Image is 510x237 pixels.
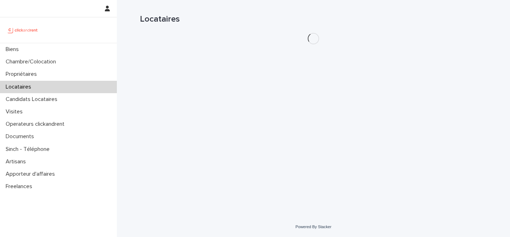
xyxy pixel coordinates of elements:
[6,23,40,37] img: UCB0brd3T0yccxBKYDjQ
[3,121,70,128] p: Operateurs clickandrent
[3,183,38,190] p: Freelances
[3,146,55,153] p: Sinch - Téléphone
[3,46,24,53] p: Biens
[3,96,63,103] p: Candidats Locataires
[3,171,61,177] p: Apporteur d'affaires
[3,108,28,115] p: Visites
[3,71,42,78] p: Propriétaires
[3,158,32,165] p: Artisans
[140,14,487,24] h1: Locataires
[295,225,331,229] a: Powered By Stacker
[3,84,37,90] p: Locataires
[3,58,62,65] p: Chambre/Colocation
[3,133,40,140] p: Documents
